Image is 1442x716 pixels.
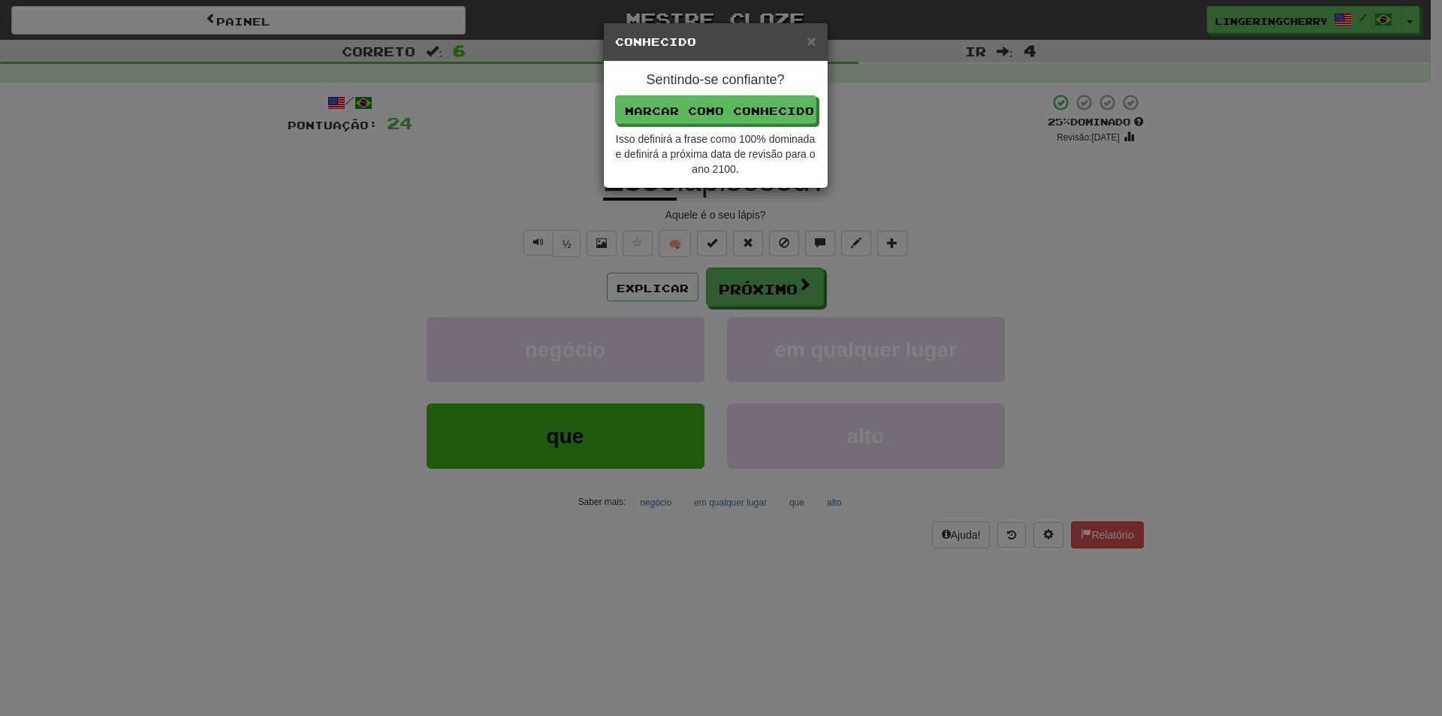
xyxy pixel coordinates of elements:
[807,33,816,49] button: Fechar
[646,72,784,87] font: Sentindo-se confiante?
[615,133,815,175] font: Isso definirá a frase como 100% dominada e definirá a próxima data de revisão para o ano 2100.
[807,32,816,50] font: ×
[615,95,816,124] button: Marcar como conhecido
[625,104,814,117] font: Marcar como conhecido
[615,35,696,48] font: Conhecido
